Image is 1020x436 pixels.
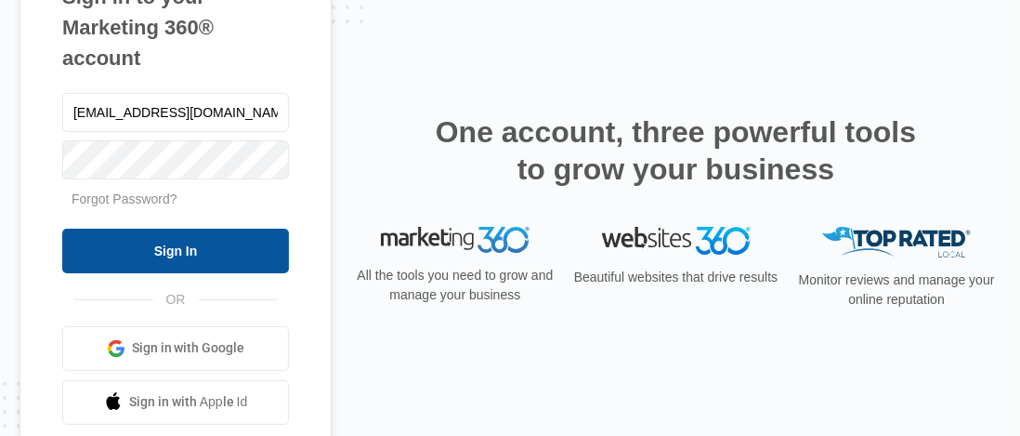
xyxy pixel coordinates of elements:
[153,290,199,310] span: OR
[792,271,1000,310] p: Monitor reviews and manage your online reputation
[602,227,751,254] img: Websites 360
[572,268,780,287] p: Beautiful websites that drive results
[62,229,289,273] input: Sign In
[62,380,289,425] a: Sign in with Apple Id
[129,392,248,412] span: Sign in with Apple Id
[822,227,971,258] img: Top Rated Local
[430,113,922,188] h2: One account, three powerful tools to grow your business
[132,338,245,358] span: Sign in with Google
[72,192,177,206] a: Forgot Password?
[62,326,289,371] a: Sign in with Google
[62,93,289,132] input: Email
[351,266,559,305] p: All the tools you need to grow and manage your business
[381,227,530,253] img: Marketing 360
